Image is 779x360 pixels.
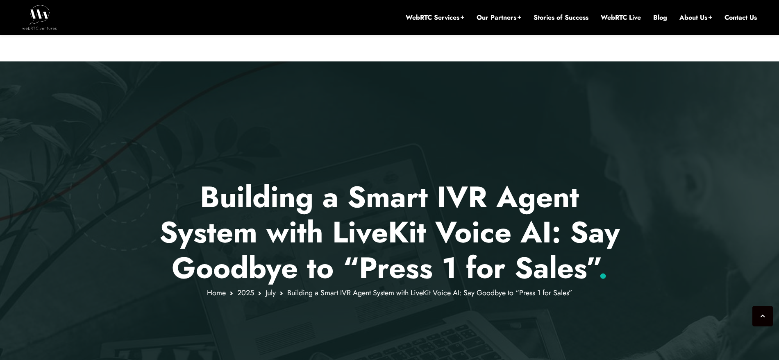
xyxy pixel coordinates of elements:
[679,13,712,22] a: About Us
[22,5,57,29] img: WebRTC.ventures
[724,13,757,22] a: Contact Us
[406,13,464,22] a: WebRTC Services
[534,13,588,22] a: Stories of Success
[287,288,572,298] span: Building a Smart IVR Agent System with LiveKit Voice AI: Say Goodbye to “Press 1 for Sales”
[598,247,608,289] span: .
[150,179,629,285] p: Building a Smart IVR Agent System with LiveKit Voice AI: Say Goodbye to “Press 1 for Sales”
[266,288,276,298] a: July
[237,288,254,298] a: 2025
[653,13,667,22] a: Blog
[477,13,521,22] a: Our Partners
[601,13,641,22] a: WebRTC Live
[207,288,226,298] a: Home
